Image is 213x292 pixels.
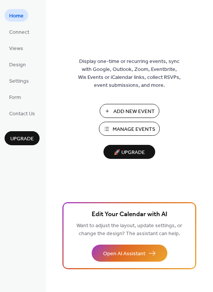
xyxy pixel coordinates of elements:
[5,131,40,145] button: Upgrade
[5,9,28,22] a: Home
[103,250,145,258] span: Open AI Assistant
[5,25,34,38] a: Connect
[5,91,25,103] a: Form
[78,58,181,89] span: Display one-time or recurring events, sync with Google, Outlook, Zoom, Eventbrite, Wix Events or ...
[9,61,26,69] span: Design
[9,77,29,85] span: Settings
[9,28,29,36] span: Connect
[92,245,167,262] button: Open AI Assistant
[10,135,34,143] span: Upgrade
[5,74,33,87] a: Settings
[92,209,167,220] span: Edit Your Calendar with AI
[5,42,28,54] a: Views
[9,94,21,102] span: Form
[113,126,155,133] span: Manage Events
[5,107,40,119] a: Contact Us
[108,148,151,158] span: 🚀 Upgrade
[9,110,35,118] span: Contact Us
[100,104,159,118] button: Add New Event
[5,58,30,71] a: Design
[113,108,155,116] span: Add New Event
[9,45,23,53] span: Views
[76,221,182,239] span: Want to adjust the layout, update settings, or change the design? The assistant can help.
[99,122,160,136] button: Manage Events
[9,12,24,20] span: Home
[103,145,155,159] button: 🚀 Upgrade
